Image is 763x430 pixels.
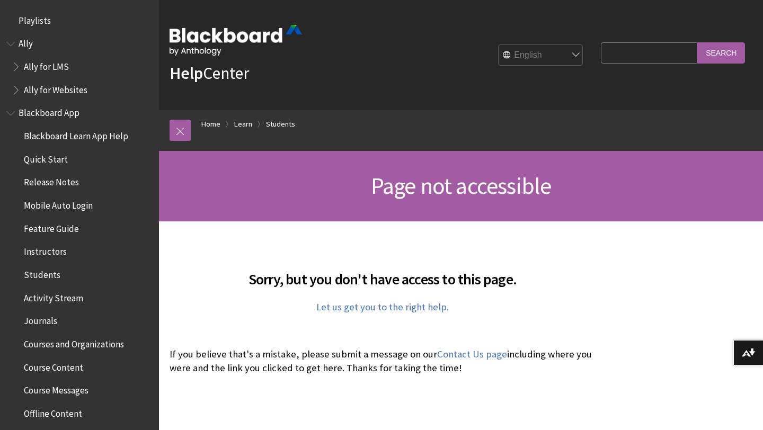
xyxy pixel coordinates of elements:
span: Journals [24,312,57,327]
span: Instructors [24,243,67,257]
span: Course Messages [24,382,88,396]
span: Blackboard Learn App Help [24,127,128,141]
span: Ally for Websites [24,81,87,95]
span: Feature Guide [24,220,79,234]
span: Course Content [24,359,83,373]
h2: Sorry, but you don't have access to this page. [170,255,596,290]
nav: Book outline for Playlists [6,12,153,30]
span: Mobile Auto Login [24,196,93,211]
a: Home [201,118,220,131]
a: Let us get you to the right help. [316,301,449,313]
span: Ally for LMS [24,58,69,72]
nav: Book outline for Anthology Ally Help [6,35,153,99]
span: Quick Start [24,150,68,165]
p: If you believe that's a mistake, please submit a message on our including where you were and the ... [170,347,596,375]
a: HelpCenter [170,62,249,84]
a: Learn [234,118,252,131]
input: Search [697,42,745,63]
span: Offline Content [24,405,82,419]
a: Students [266,118,295,131]
span: Ally [19,35,33,49]
a: Contact Us page [437,348,507,361]
select: Site Language Selector [499,45,583,66]
strong: Help [170,62,203,84]
span: Blackboard App [19,104,79,119]
span: Courses and Organizations [24,335,124,350]
span: Students [24,266,60,280]
span: Release Notes [24,174,79,188]
span: Playlists [19,12,51,26]
img: Blackboard by Anthology [170,25,302,56]
span: Activity Stream [24,289,83,303]
span: Page not accessible [371,171,552,200]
